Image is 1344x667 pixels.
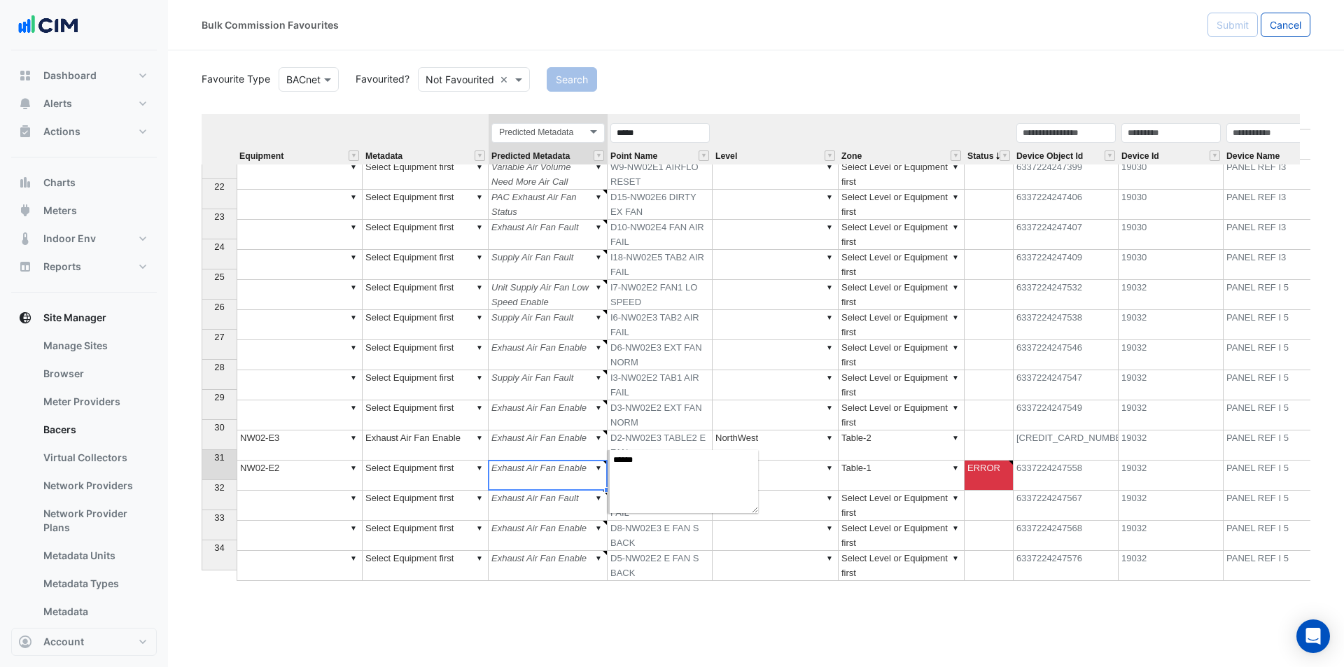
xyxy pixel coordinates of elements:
[1014,400,1119,430] td: 6337224247549
[839,461,965,491] td: Table-1
[824,461,835,475] div: ▼
[839,310,965,340] td: Select Level or Equipment first
[348,250,359,265] div: ▼
[474,400,485,415] div: ▼
[1014,340,1119,370] td: 6337224247546
[1224,250,1329,280] td: PANEL REF I3
[608,551,713,581] td: D5-NW02E2 E FAN S BACK
[348,310,359,325] div: ▼
[474,491,485,505] div: ▼
[1224,551,1329,581] td: PANEL REF I 5
[839,160,965,190] td: Select Level or Equipment first
[1014,370,1119,400] td: 6337224247547
[363,461,489,491] td: Select Equipment first
[1119,400,1224,430] td: 19032
[1121,152,1159,161] span: Device Id
[363,491,489,521] td: Select Equipment first
[839,250,965,280] td: Select Level or Equipment first
[214,512,224,523] span: 33
[593,220,604,234] div: ▼
[214,181,224,192] span: 22
[239,152,283,161] span: Equipment
[950,310,961,325] div: ▼
[214,452,224,463] span: 31
[1119,430,1224,461] td: 19032
[17,11,80,39] img: Company Logo
[608,250,713,280] td: I18-NW02E5 TAB2 AIR FAIL
[839,220,965,250] td: Select Level or Equipment first
[824,521,835,535] div: ▼
[489,190,608,220] td: PAC Exhaust Air Fan Status
[593,491,604,505] div: ▼
[489,491,608,521] td: Exhaust Air Fan Fault
[348,160,359,174] div: ▼
[950,400,961,415] div: ▼
[839,430,965,461] td: Table-2
[11,628,157,656] button: Account
[1014,190,1119,220] td: 6337224247406
[18,176,32,190] app-icon: Charts
[32,500,157,542] a: Network Provider Plans
[1014,160,1119,190] td: 6337224247399
[43,260,81,274] span: Reports
[824,491,835,505] div: ▼
[363,250,489,280] td: Select Equipment first
[950,190,961,204] div: ▼
[1119,190,1224,220] td: 19030
[348,461,359,475] div: ▼
[32,388,157,416] a: Meter Providers
[1014,491,1119,521] td: 6337224247567
[43,125,80,139] span: Actions
[1119,521,1224,551] td: 19032
[950,551,961,566] div: ▼
[11,253,157,281] button: Reports
[474,220,485,234] div: ▼
[1224,491,1329,521] td: PANEL REF I 5
[1016,152,1083,161] span: Device Object Id
[32,444,157,472] a: Virtual Collectors
[43,232,96,246] span: Indoor Env
[593,280,604,295] div: ▼
[593,340,604,355] div: ▼
[1224,400,1329,430] td: PANEL REF I 5
[43,204,77,218] span: Meters
[489,310,608,340] td: Supply Air Fan Fault
[839,521,965,551] td: Select Level or Equipment first
[839,491,965,521] td: Select Level or Equipment first
[1224,430,1329,461] td: PANEL REF I 5
[593,400,604,415] div: ▼
[1224,310,1329,340] td: PANEL REF I 5
[363,370,489,400] td: Select Equipment first
[489,370,608,400] td: Supply Air Fan Fault
[348,280,359,295] div: ▼
[950,521,961,535] div: ▼
[1224,190,1329,220] td: PANEL REF I3
[608,280,713,310] td: I7-NW02E2 FAN1 LO SPEED
[489,400,608,430] td: Exhaust Air Fan Enable
[839,280,965,310] td: Select Level or Equipment first
[824,400,835,415] div: ▼
[18,125,32,139] app-icon: Actions
[43,176,76,190] span: Charts
[839,370,965,400] td: Select Level or Equipment first
[1119,461,1224,491] td: 19032
[32,598,157,626] a: Metadata
[363,160,489,190] td: Select Equipment first
[593,461,604,475] div: ▼
[1224,461,1329,491] td: PANEL REF I 5
[1296,619,1330,653] div: Open Intercom Messenger
[593,250,604,265] div: ▼
[474,160,485,174] div: ▼
[950,370,961,385] div: ▼
[1224,160,1329,190] td: PANEL REF I3
[1224,220,1329,250] td: PANEL REF I3
[363,310,489,340] td: Select Equipment first
[348,551,359,566] div: ▼
[713,461,839,491] td: NorthWest
[500,72,512,87] span: Clear
[1224,370,1329,400] td: PANEL REF I 5
[347,71,409,86] label: Favourited?
[363,400,489,430] td: Select Equipment first
[202,17,339,32] div: Bulk Commission Favourites
[11,197,157,225] button: Meters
